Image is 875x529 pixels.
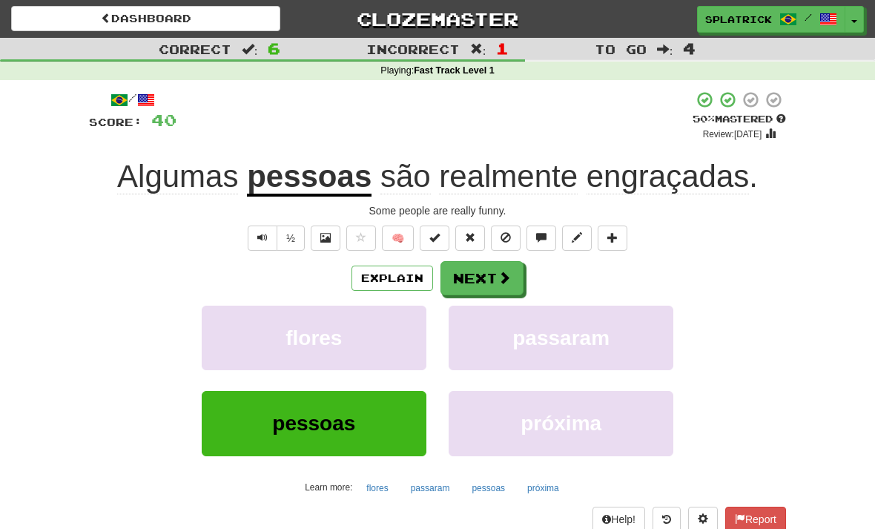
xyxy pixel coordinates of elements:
button: flores [202,306,426,370]
button: Show image (alt+x) [311,226,340,251]
div: / [89,91,176,109]
span: pessoas [272,412,355,435]
button: Play sentence audio (ctl+space) [248,226,277,251]
button: Add to collection (alt+a) [598,226,627,251]
button: passaram [403,477,458,499]
button: Ignore sentence (alt+i) [491,226,521,251]
button: Reset to 0% Mastered (alt+r) [455,226,485,251]
button: Discuss sentence (alt+u) [526,226,556,251]
span: / [805,12,812,22]
span: realmente [439,159,578,194]
span: To go [595,42,647,56]
div: Text-to-speech controls [245,226,305,251]
button: Favorite sentence (alt+f) [346,226,376,251]
a: Clozemaster [303,6,572,32]
span: Score: [89,116,142,128]
span: são [380,159,431,194]
span: : [242,43,258,56]
span: 50 % [693,113,715,125]
span: Algumas [117,159,238,194]
button: Set this sentence to 100% Mastered (alt+m) [420,226,449,251]
button: ½ [277,226,305,251]
span: Incorrect [366,42,460,56]
span: passaram [512,326,610,349]
button: Edit sentence (alt+d) [562,226,592,251]
span: : [470,43,486,56]
a: Dashboard [11,6,280,31]
button: próxima [519,477,567,499]
span: 1 [496,39,509,57]
button: Explain [351,266,433,291]
span: : [657,43,673,56]
span: 40 [151,111,176,129]
button: 🧠 [382,226,414,251]
div: Mastered [693,113,786,126]
span: engraçadas [587,159,750,194]
a: Splatrick / [697,6,845,33]
small: Learn more: [305,482,352,493]
strong: Fast Track Level 1 [414,65,495,76]
span: Splatrick [705,13,772,26]
span: 4 [683,39,696,57]
button: flores [358,477,396,499]
div: Some people are really funny. [89,203,786,218]
span: flores [285,326,342,349]
button: próxima [449,391,673,456]
button: pessoas [202,391,426,456]
small: Review: [DATE] [703,129,762,139]
button: passaram [449,306,673,370]
u: pessoas [247,159,372,197]
span: 6 [268,39,280,57]
button: pessoas [463,477,513,499]
span: Correct [159,42,231,56]
button: Next [440,261,524,295]
span: próxima [521,412,601,435]
span: . [372,159,758,194]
